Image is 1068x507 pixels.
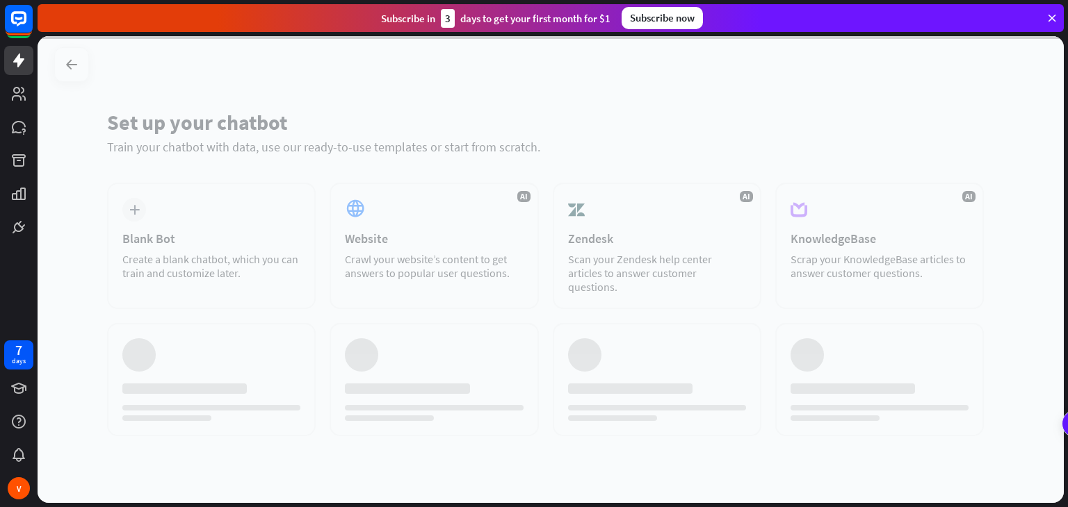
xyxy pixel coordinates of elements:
[12,356,26,366] div: days
[8,477,30,499] div: V
[441,9,455,28] div: 3
[4,340,33,369] a: 7 days
[381,9,610,28] div: Subscribe in days to get your first month for $1
[622,7,703,29] div: Subscribe now
[15,344,22,356] div: 7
